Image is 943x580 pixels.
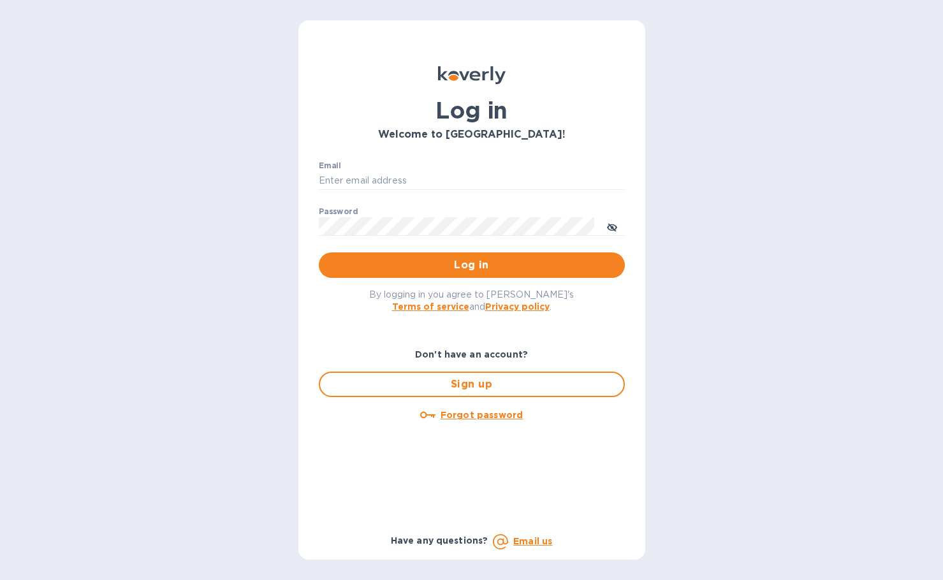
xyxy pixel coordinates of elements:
a: Email us [513,536,552,546]
h1: Log in [319,97,625,124]
a: Privacy policy [485,301,550,312]
a: Terms of service [392,301,469,312]
span: Log in [329,257,615,273]
label: Email [319,162,341,170]
span: Sign up [330,377,613,392]
button: toggle password visibility [599,214,625,239]
button: Sign up [319,372,625,397]
input: Enter email address [319,171,625,191]
b: Don't have an account? [415,349,528,359]
label: Password [319,208,358,215]
h3: Welcome to [GEOGRAPHIC_DATA]! [319,129,625,141]
span: By logging in you agree to [PERSON_NAME]'s and . [369,289,574,312]
b: Have any questions? [391,535,488,546]
img: Koverly [438,66,506,84]
u: Forgot password [441,410,523,420]
button: Log in [319,252,625,278]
